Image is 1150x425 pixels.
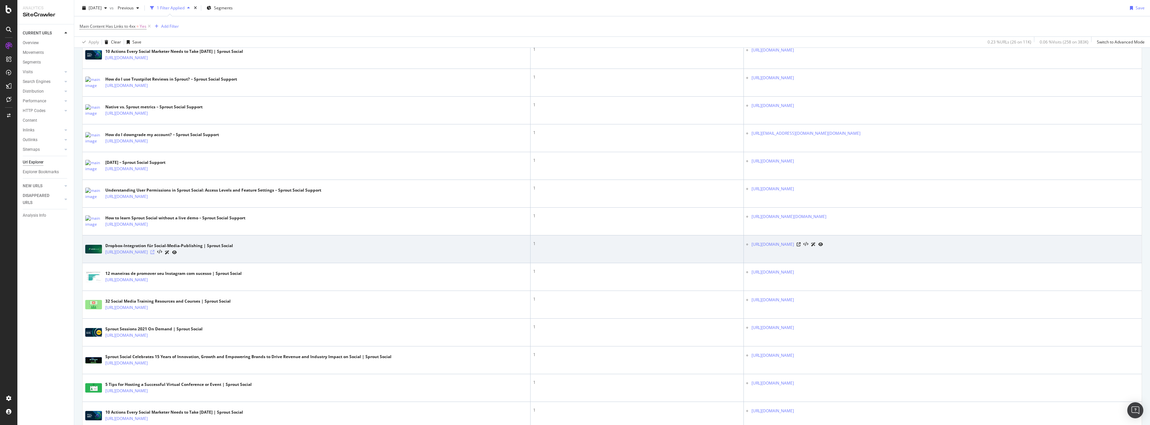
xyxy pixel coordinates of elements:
[1136,5,1145,11] div: Save
[818,241,823,248] a: URL Inspection
[23,183,42,190] div: NEW URLS
[105,243,233,249] div: Dropbox-Integration für Social-Media-Publishing | Sprout Social​​
[23,11,69,19] div: SiteCrawler
[533,352,741,358] div: 1
[23,117,69,124] a: Content
[80,37,99,47] button: Apply
[85,132,102,144] img: main image
[105,160,177,166] div: [DATE] – Sprout Social Support
[803,242,808,247] button: View HTML Source
[105,409,243,415] div: 10 Actions Every Social Marketer Needs to Take [DATE] | Sprout Social
[23,183,63,190] a: NEW URLS
[23,69,63,76] a: Visits
[23,127,34,134] div: Inlinks
[214,5,233,11] span: Segments
[105,271,242,277] div: 12 maneiras de promover seu Instagram com sucesso | Sprout Social
[533,241,741,247] div: 1
[23,146,40,153] div: Sitemaps
[23,107,63,114] a: HTTP Codes
[165,249,169,256] a: AI Url Details
[132,39,141,45] div: Save
[23,117,37,124] div: Content
[105,388,148,394] a: [URL][DOMAIN_NAME]
[105,138,148,144] a: [URL][DOMAIN_NAME]
[150,250,154,254] a: Visit Online Page
[124,37,141,47] button: Save
[105,215,245,221] div: How to learn Sprout Social without a live demo – Sprout Social Support
[172,249,177,256] a: URL Inspection
[115,3,142,13] button: Previous
[85,245,102,253] img: main image
[752,241,794,248] a: [URL][DOMAIN_NAME]
[80,23,135,29] span: Main Content Has Links to 4xx
[23,159,43,166] div: Url Explorer
[23,192,56,206] div: DISAPPEARED URLS
[1127,3,1145,13] button: Save
[23,69,33,76] div: Visits
[23,30,63,37] a: CURRENT URLS
[533,296,741,302] div: 1
[752,130,860,137] a: [URL][EMAIL_ADDRESS][DOMAIN_NAME][DOMAIN_NAME]
[23,136,37,143] div: Outlinks
[105,166,148,172] a: [URL][DOMAIN_NAME]
[752,380,794,387] a: [URL][DOMAIN_NAME]
[533,269,741,275] div: 1
[811,241,816,248] a: AI Url Details
[23,39,39,46] div: Overview
[752,352,794,359] a: [URL][DOMAIN_NAME]
[23,78,50,85] div: Search Engines
[533,130,741,136] div: 1
[105,382,252,388] div: 5 Tips for Hosting a Successful Virtual Conference or Event | Sprout Social
[105,304,148,311] a: [URL][DOMAIN_NAME]
[161,23,179,29] div: Add Filter
[23,78,63,85] a: Search Engines
[147,3,193,13] button: 1 Filter Applied
[752,47,794,54] a: [URL][DOMAIN_NAME]
[105,55,148,61] a: [URL][DOMAIN_NAME]
[752,297,794,303] a: [URL][DOMAIN_NAME]
[533,407,741,413] div: 1
[23,49,44,56] div: Movements
[102,37,121,47] button: Clear
[105,221,148,228] a: [URL][DOMAIN_NAME]
[85,411,102,420] img: main image
[105,326,203,332] div: Sprout Sessions 2021 On Demand | Sprout Social
[23,212,46,219] div: Analysis Info
[1097,39,1145,45] div: Switch to Advanced Mode
[105,82,148,89] a: [URL][DOMAIN_NAME]
[204,3,235,13] button: Segments
[533,74,741,80] div: 1
[23,169,59,176] div: Explorer Bookmarks
[23,136,63,143] a: Outlinks
[157,250,162,254] button: View HTML Source
[80,3,110,13] button: [DATE]
[23,159,69,166] a: Url Explorer
[105,249,148,255] a: [URL][DOMAIN_NAME]
[23,212,69,219] a: Analysis Info
[533,46,741,52] div: 1
[105,360,148,366] a: [URL][DOMAIN_NAME]
[533,185,741,191] div: 1
[1127,402,1143,418] div: Open Intercom Messenger
[23,127,63,134] a: Inlinks
[23,88,44,95] div: Distribution
[105,48,243,55] div: 10 Actions Every Social Marketer Needs to Take [DATE] | Sprout Social
[85,357,102,363] img: main image
[111,39,121,45] div: Clear
[23,59,69,66] a: Segments
[140,22,146,31] span: Yes
[110,5,115,11] span: vs
[988,39,1031,45] div: 0.23 % URLs ( 26 on 11K )
[533,213,741,219] div: 1
[85,77,102,89] img: main image
[85,160,102,172] img: main image
[105,132,219,138] div: How do I downgrade my account? – Sprout Social Support
[85,188,102,200] img: main image
[23,59,41,66] div: Segments
[752,324,794,331] a: [URL][DOMAIN_NAME]
[193,5,198,11] div: times
[105,332,148,339] a: [URL][DOMAIN_NAME]
[23,88,63,95] a: Distribution
[23,49,69,56] a: Movements
[115,5,134,11] span: Previous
